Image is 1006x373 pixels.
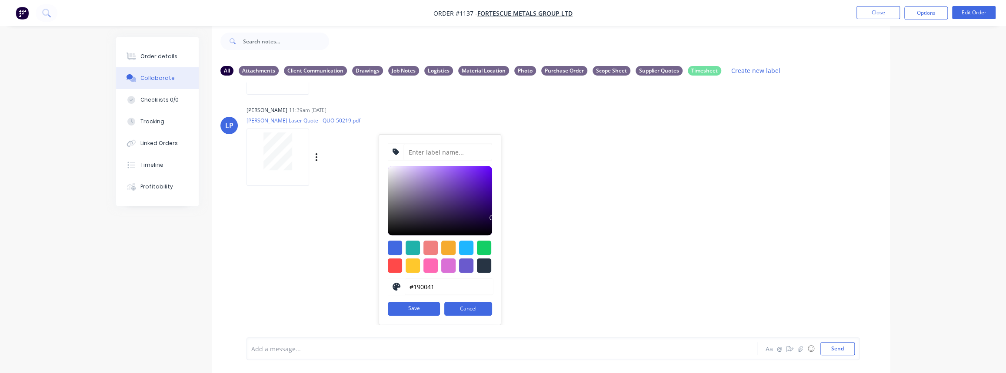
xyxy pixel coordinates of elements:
[388,302,440,316] button: Save
[140,161,163,169] div: Timeline
[140,53,177,60] div: Order details
[140,74,175,82] div: Collaborate
[243,33,329,50] input: Search notes...
[477,9,573,17] a: FORTESCUE METALS GROUP LTD
[856,6,900,19] button: Close
[388,258,402,273] div: #ff4949
[116,67,199,89] button: Collaborate
[726,65,785,76] button: Create new label
[220,66,233,76] div: All
[403,144,492,160] input: Enter label name...
[116,176,199,198] button: Profitability
[477,241,491,255] div: #13ce66
[952,6,996,19] button: Edit Order
[764,343,774,354] button: Aa
[16,7,29,20] img: Factory
[541,66,587,76] div: Purchase Order
[444,302,492,316] button: Cancel
[433,9,477,17] span: Order #1137 -
[441,258,456,273] div: #da70d6
[904,6,948,20] button: Options
[140,96,179,104] div: Checklists 0/0
[388,66,419,76] div: Job Notes
[441,241,456,255] div: #f6ab2f
[688,66,721,76] div: Timesheet
[820,342,855,355] button: Send
[140,183,173,191] div: Profitability
[247,106,287,114] div: [PERSON_NAME]
[140,139,178,147] div: Linked Orders
[423,258,438,273] div: #ff69b4
[116,89,199,111] button: Checklists 0/0
[593,66,630,76] div: Scope Sheet
[636,66,683,76] div: Supplier Quotes
[140,118,164,125] div: Tracking
[247,117,406,124] p: [PERSON_NAME] Laser Quote - QUO-50219.pdf
[388,241,402,255] div: #4169e1
[116,46,199,67] button: Order details
[116,154,199,176] button: Timeline
[459,258,473,273] div: #6a5acd
[477,258,491,273] div: #273444
[459,241,473,255] div: #1fb6ff
[406,258,420,273] div: #ffc82c
[424,66,453,76] div: Logistics
[239,66,279,76] div: Attachments
[284,66,347,76] div: Client Communication
[352,66,383,76] div: Drawings
[774,343,785,354] button: @
[116,111,199,132] button: Tracking
[806,343,816,354] button: ☺
[225,120,233,131] div: LP
[458,66,509,76] div: Material Location
[289,106,326,114] div: 11:39am [DATE]
[116,132,199,154] button: Linked Orders
[514,66,536,76] div: Photo
[406,241,420,255] div: #20b2aa
[423,241,438,255] div: #f08080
